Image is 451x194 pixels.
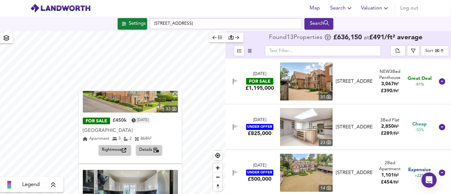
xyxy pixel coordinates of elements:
div: Sort [425,48,433,54]
div: 33 [164,106,178,113]
div: Open Intercom Messenger [422,172,437,188]
span: £ 454 [381,180,399,185]
span: / ft² [393,180,399,184]
svg: Show Details [438,123,446,131]
div: UNDER OFFER [246,170,273,176]
span: 1,101 [381,173,394,178]
button: Search [304,18,333,29]
span: Great Deal [408,75,432,82]
button: Reset bearing to north [213,182,222,191]
img: property thumbnail [280,154,333,192]
span: / ft² [393,89,399,93]
button: Map [305,2,325,15]
button: Search [328,2,356,15]
button: Log out [398,2,421,15]
div: 23 [319,139,333,146]
span: £ 390 [381,89,399,94]
span: Log out [400,4,418,13]
div: £450k [113,118,127,124]
div: [GEOGRAPHIC_DATA] [83,128,178,134]
div: £500,000 [248,176,271,183]
div: [STREET_ADDRESS] [336,124,373,131]
span: ft² [394,173,399,178]
button: Settings [118,18,147,29]
span: £ 289 [381,131,399,136]
span: ft² [394,125,399,129]
span: Rightmove [102,147,128,154]
div: 31 [319,94,333,100]
div: FOR SALE [83,118,110,124]
div: Found 13 Propert ies [269,35,324,41]
div: £825,000 [248,130,271,137]
div: St Monicas Road, Kingswood, Surrey, KT20 6EX [333,124,375,131]
input: Enter a location... [150,18,302,29]
div: X [173,92,178,98]
span: £ 491 / ft² average [369,34,422,41]
span: Valuation [361,4,390,13]
div: Run Your Search [304,18,333,29]
span: Search [330,4,353,13]
div: Apartment [83,136,109,142]
div: [DATE] [253,117,266,123]
div: Search [306,20,332,28]
span: -81% [415,82,424,87]
input: Text Filter... [265,45,381,56]
div: FOR SALE [246,78,273,85]
svg: Show Details [438,78,446,85]
div: [STREET_ADDRESS] [336,78,373,85]
span: / ft² [393,132,399,136]
button: Rightmove [99,145,131,155]
div: [DATE] [253,163,266,169]
button: Details [136,145,162,155]
div: 2 Bed Apartment [375,160,405,172]
div: 3 [113,136,121,142]
span: 3,067 [381,82,394,87]
div: [DATE]UNDER OFFER£825,000 property thumbnail 23 [STREET_ADDRESS]3Bed Flat2,850ft²£289/ft² Cheap-50% [225,104,451,150]
div: UNDER OFFER [246,124,273,130]
a: property thumbnail 23 [280,108,333,146]
time: Saturday, November 2, 2024 at 3:49:02 PM [137,117,148,124]
div: Settings [129,20,146,28]
a: property thumbnail 14 [280,154,333,192]
img: property thumbnail [280,62,333,100]
span: £ 636,150 [333,35,362,41]
div: Sort [421,45,449,56]
div: [DATE] [253,71,266,77]
span: at [364,35,369,41]
span: ft² [394,82,399,86]
div: [DATE]FOR SALE£1,195,000 property thumbnail 31 [STREET_ADDRESS]NEW3Bed Penthouse3,067ft²£390/ft² ... [225,59,451,104]
div: St. Monicas Road, Kingswood [83,127,178,135]
span: +22% [415,173,425,179]
span: 2,850 [381,124,394,129]
img: logo [30,3,91,13]
button: Find my location [213,151,222,160]
div: 3 Bed Flat [381,117,400,123]
button: Zoom out [213,172,222,182]
div: NEW 3 Bed Penthouse [375,69,405,81]
div: 2 [124,136,132,142]
span: 864 [141,137,147,141]
span: -50% [415,128,424,133]
span: Map [307,4,323,13]
a: property thumbnail 31 [280,62,333,100]
div: split button [390,45,406,56]
span: ft² [147,137,152,141]
div: [STREET_ADDRESS] [336,170,373,176]
span: Legend [22,181,40,189]
img: property thumbnail [280,108,333,146]
span: Expensive [408,167,431,173]
button: Zoom in [213,163,222,172]
svg: Show Details [438,169,446,177]
button: Valuation [358,2,392,15]
div: 14 [319,185,333,192]
span: Cheap [413,121,427,128]
a: Rightmove [99,145,134,155]
span: Details [139,147,159,154]
div: £1,195,000 [245,85,274,92]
